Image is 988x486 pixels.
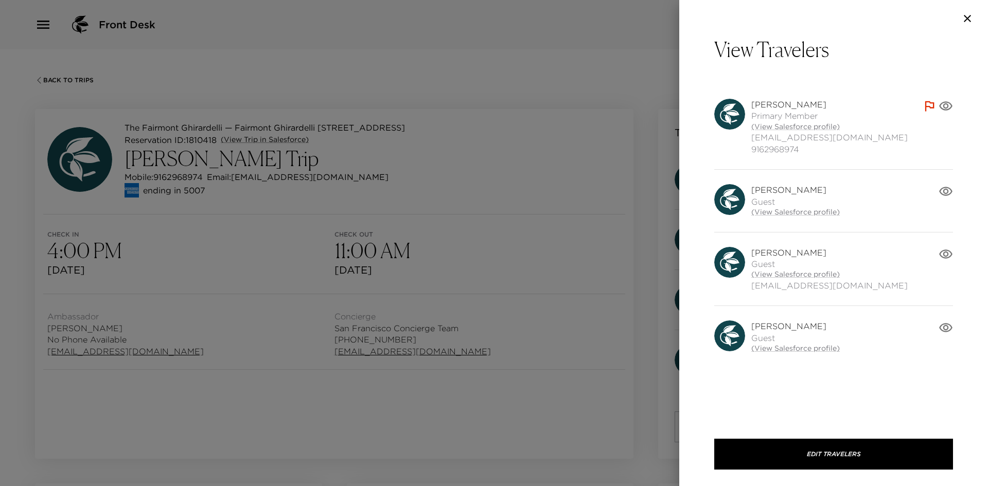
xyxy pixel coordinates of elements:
[751,344,840,354] a: (View Salesforce profile)
[751,247,908,258] span: [PERSON_NAME]
[751,332,840,344] span: Guest
[751,207,840,218] a: (View Salesforce profile)
[751,196,840,207] span: Guest
[751,132,908,143] span: [EMAIL_ADDRESS][DOMAIN_NAME]
[714,247,745,278] img: avatar.4afec266560d411620d96f9f038fe73f.svg
[751,280,908,291] span: [EMAIL_ADDRESS][DOMAIN_NAME]
[751,143,908,155] span: 9162968974
[751,99,908,110] span: [PERSON_NAME]
[714,439,953,470] button: Edit Travelers
[751,269,908,280] a: (View Salesforce profile)
[714,99,745,130] img: avatar.4afec266560d411620d96f9f038fe73f.svg
[751,320,840,332] span: [PERSON_NAME]
[714,184,745,215] img: avatar.4afec266560d411620d96f9f038fe73f.svg
[714,37,953,62] p: View Travelers
[751,258,908,269] span: Guest
[714,320,745,351] img: avatar.4afec266560d411620d96f9f038fe73f.svg
[751,110,908,121] span: Primary Member
[751,122,908,132] a: (View Salesforce profile)
[751,184,840,195] span: [PERSON_NAME]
